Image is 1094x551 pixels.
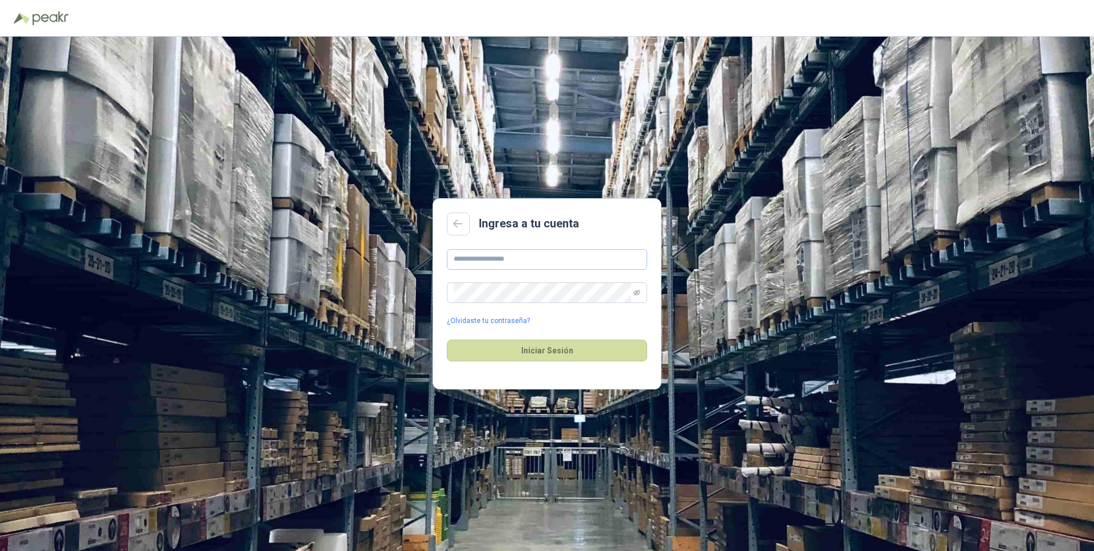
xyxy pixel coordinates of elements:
button: Iniciar Sesión [447,340,647,361]
h2: Ingresa a tu cuenta [479,215,579,233]
a: ¿Olvidaste tu contraseña? [447,316,530,326]
img: Peakr [32,11,69,25]
span: eye-invisible [633,289,640,296]
img: Logo [14,13,30,24]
